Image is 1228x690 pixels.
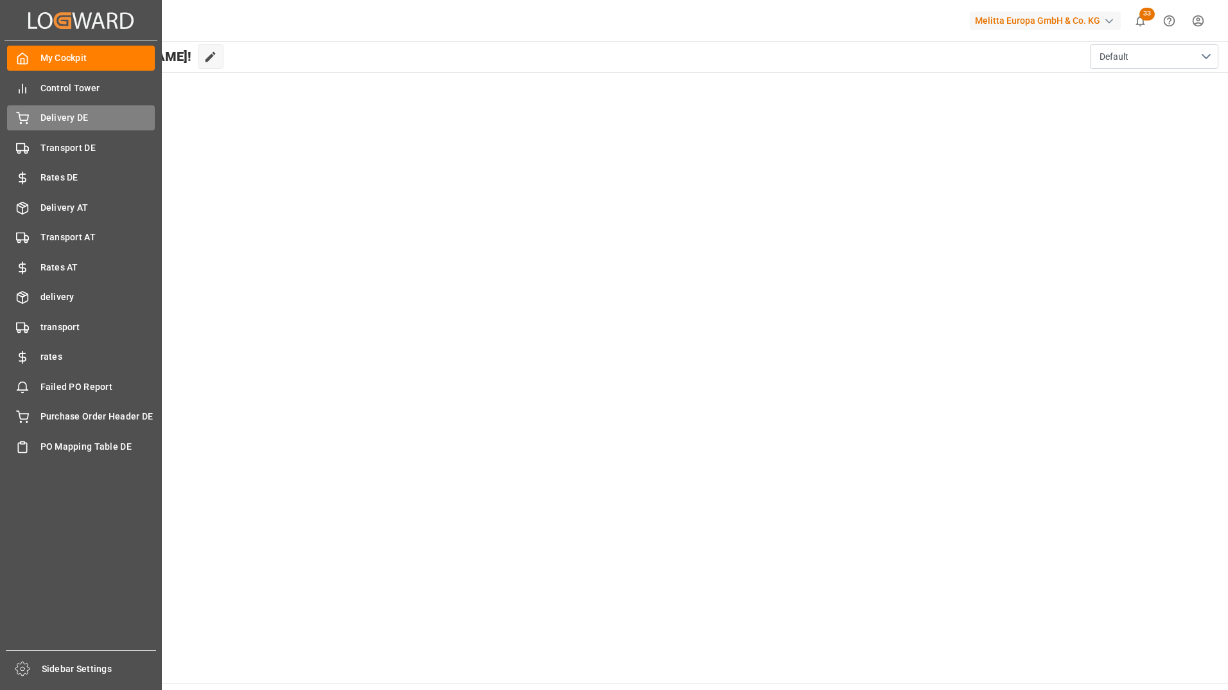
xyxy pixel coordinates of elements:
a: Failed PO Report [7,374,155,399]
a: transport [7,314,155,339]
span: Rates AT [40,261,155,274]
span: My Cockpit [40,51,155,65]
span: Hello [PERSON_NAME]! [53,44,191,69]
a: Delivery AT [7,195,155,220]
a: delivery [7,285,155,310]
button: Melitta Europa GmbH & Co. KG [970,8,1126,33]
a: My Cockpit [7,46,155,71]
span: Delivery DE [40,111,155,125]
button: show 33 new notifications [1126,6,1155,35]
span: transport [40,321,155,334]
span: Rates DE [40,171,155,184]
button: Help Center [1155,6,1184,35]
span: 33 [1139,8,1155,21]
a: Control Tower [7,75,155,100]
span: PO Mapping Table DE [40,440,155,454]
a: Purchase Order Header DE [7,404,155,429]
span: Sidebar Settings [42,662,157,676]
span: Failed PO Report [40,380,155,394]
span: rates [40,350,155,364]
a: Rates AT [7,254,155,279]
a: PO Mapping Table DE [7,434,155,459]
a: Delivery DE [7,105,155,130]
span: Transport DE [40,141,155,155]
a: Rates DE [7,165,155,190]
span: Default [1100,50,1128,64]
div: Melitta Europa GmbH & Co. KG [970,12,1121,30]
button: open menu [1090,44,1218,69]
span: Control Tower [40,82,155,95]
span: Delivery AT [40,201,155,215]
span: delivery [40,290,155,304]
a: rates [7,344,155,369]
span: Transport AT [40,231,155,244]
a: Transport AT [7,225,155,250]
span: Purchase Order Header DE [40,410,155,423]
a: Transport DE [7,135,155,160]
